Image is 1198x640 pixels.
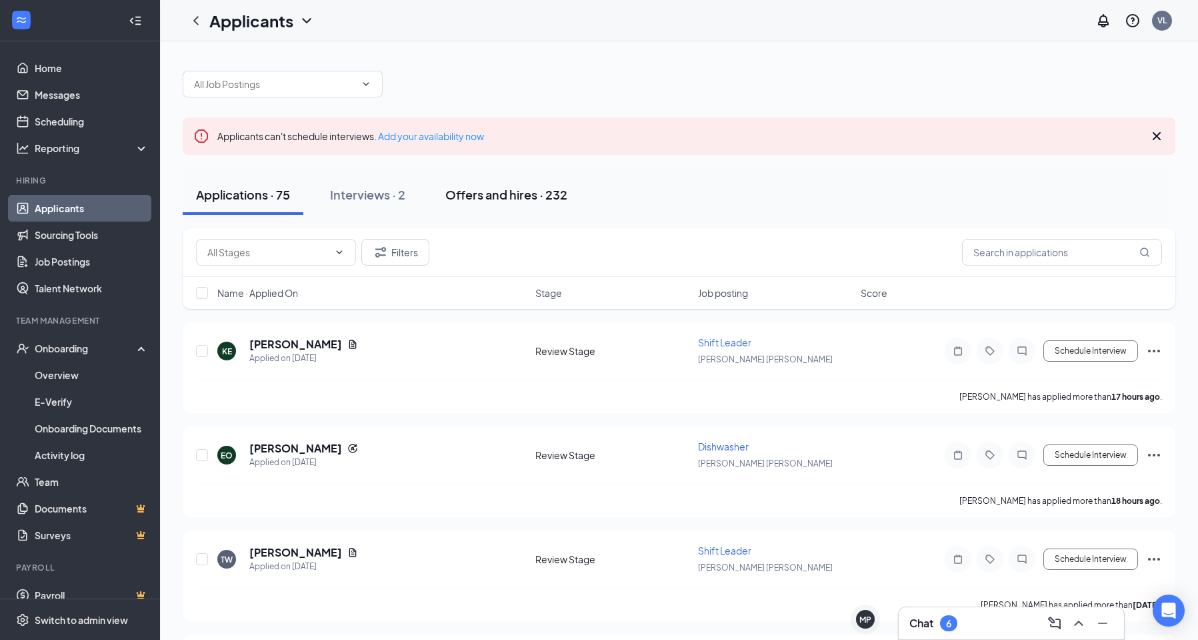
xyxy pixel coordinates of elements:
[698,286,748,300] span: Job posting
[347,443,358,454] svg: Reapply
[373,244,389,260] svg: Filter
[249,456,358,469] div: Applied on [DATE]
[698,354,833,364] span: [PERSON_NAME] [PERSON_NAME]
[1133,600,1160,610] b: [DATE]
[535,553,690,566] div: Review Stage
[1095,13,1111,29] svg: Notifications
[35,388,149,415] a: E-Verify
[35,81,149,108] a: Messages
[1153,595,1185,627] div: Open Intercom Messenger
[194,77,355,91] input: All Job Postings
[1139,247,1150,258] svg: MagnifyingGlass
[209,9,293,32] h1: Applicants
[330,186,405,203] div: Interviews · 2
[959,391,1162,402] p: [PERSON_NAME] has applied more than .
[35,141,149,155] div: Reporting
[188,13,204,29] svg: ChevronLeft
[35,613,128,627] div: Switch to admin view
[361,239,429,266] button: Filter Filters
[299,13,315,29] svg: ChevronDown
[698,440,749,452] span: Dishwasher
[535,286,562,300] span: Stage
[1146,551,1162,567] svg: Ellipses
[445,186,567,203] div: Offers and hires · 232
[35,442,149,468] a: Activity log
[981,599,1162,611] p: [PERSON_NAME] has applied more than .
[196,186,290,203] div: Applications · 75
[1157,15,1167,26] div: VL
[950,450,966,460] svg: Note
[35,108,149,135] a: Scheduling
[35,342,137,355] div: Onboarding
[1047,615,1063,631] svg: ComposeMessage
[909,616,933,631] h3: Chat
[1044,613,1065,634] button: ComposeMessage
[193,128,209,144] svg: Error
[950,346,966,356] svg: Note
[16,613,29,627] svg: Settings
[249,352,358,365] div: Applied on [DATE]
[1146,343,1162,359] svg: Ellipses
[859,614,871,625] div: MP
[347,547,358,558] svg: Document
[1149,128,1165,144] svg: Cross
[217,130,484,142] span: Applicants can't schedule interviews.
[221,554,233,565] div: TW
[1111,496,1160,506] b: 18 hours ago
[1014,554,1030,565] svg: ChatInactive
[1014,450,1030,460] svg: ChatInactive
[334,247,345,258] svg: ChevronDown
[16,562,146,573] div: Payroll
[1146,447,1162,463] svg: Ellipses
[347,339,358,350] svg: Document
[35,195,149,222] a: Applicants
[35,248,149,275] a: Job Postings
[946,618,951,629] div: 6
[1111,392,1160,402] b: 17 hours ago
[698,563,833,573] span: [PERSON_NAME] [PERSON_NAME]
[1071,615,1087,631] svg: ChevronUp
[35,415,149,442] a: Onboarding Documents
[35,55,149,81] a: Home
[35,362,149,388] a: Overview
[698,458,833,468] span: [PERSON_NAME] [PERSON_NAME]
[16,342,29,355] svg: UserCheck
[222,346,232,357] div: KE
[16,175,146,186] div: Hiring
[249,560,358,573] div: Applied on [DATE]
[698,545,751,557] span: Shift Leader
[16,141,29,155] svg: Analysis
[698,336,751,348] span: Shift Leader
[982,346,998,356] svg: Tag
[1092,613,1113,634] button: Minimize
[35,522,149,549] a: SurveysCrown
[249,441,342,456] h5: [PERSON_NAME]
[207,245,329,260] input: All Stages
[378,130,484,142] a: Add your availability now
[1014,346,1030,356] svg: ChatInactive
[221,450,233,461] div: EO
[249,545,342,560] h5: [PERSON_NAME]
[959,495,1162,507] p: [PERSON_NAME] has applied more than .
[35,222,149,248] a: Sourcing Tools
[982,450,998,460] svg: Tag
[535,448,690,462] div: Review Stage
[35,468,149,495] a: Team
[129,14,142,27] svg: Collapse
[16,315,146,326] div: Team Management
[1095,615,1111,631] svg: Minimize
[249,337,342,352] h5: [PERSON_NAME]
[861,286,887,300] span: Score
[361,79,371,89] svg: ChevronDown
[35,582,149,609] a: PayrollCrown
[1068,613,1089,634] button: ChevronUp
[950,554,966,565] svg: Note
[1043,549,1138,570] button: Schedule Interview
[962,239,1162,266] input: Search in applications
[35,495,149,522] a: DocumentsCrown
[1043,444,1138,466] button: Schedule Interview
[1125,13,1141,29] svg: QuestionInfo
[15,13,28,27] svg: WorkstreamLogo
[217,286,298,300] span: Name · Applied On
